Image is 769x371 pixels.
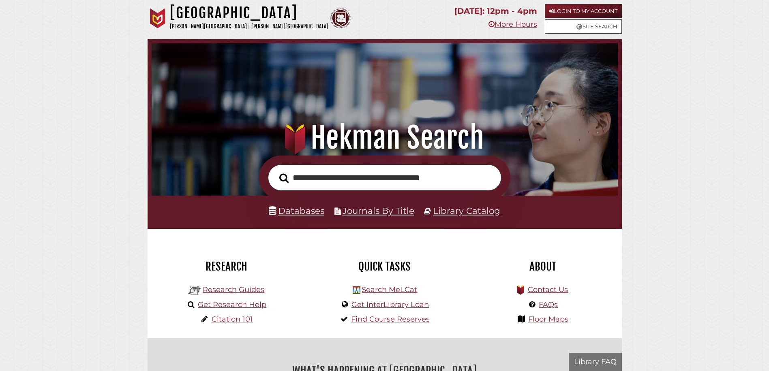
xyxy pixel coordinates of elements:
i: Search [279,173,289,183]
a: More Hours [488,20,537,29]
img: Hekman Library Logo [189,284,201,296]
a: Search MeLCat [362,285,417,294]
a: Find Course Reserves [351,315,430,324]
a: Library Catalog [433,205,500,216]
h2: About [470,260,616,273]
h2: Research [154,260,300,273]
p: [PERSON_NAME][GEOGRAPHIC_DATA] | [PERSON_NAME][GEOGRAPHIC_DATA] [170,22,328,31]
a: Research Guides [203,285,264,294]
p: [DATE]: 12pm - 4pm [454,4,537,18]
img: Calvin University [148,8,168,28]
h2: Quick Tasks [312,260,458,273]
img: Hekman Library Logo [353,286,360,294]
a: FAQs [539,300,558,309]
button: Search [275,171,293,185]
h1: Hekman Search [163,120,606,156]
a: Site Search [545,19,622,34]
a: Contact Us [528,285,568,294]
a: Floor Maps [528,315,568,324]
a: Login to My Account [545,4,622,18]
h1: [GEOGRAPHIC_DATA] [170,4,328,22]
a: Get Research Help [198,300,266,309]
a: Journals By Title [343,205,414,216]
img: Calvin Theological Seminary [330,8,351,28]
a: Get InterLibrary Loan [351,300,429,309]
a: Databases [269,205,324,216]
a: Citation 101 [212,315,253,324]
